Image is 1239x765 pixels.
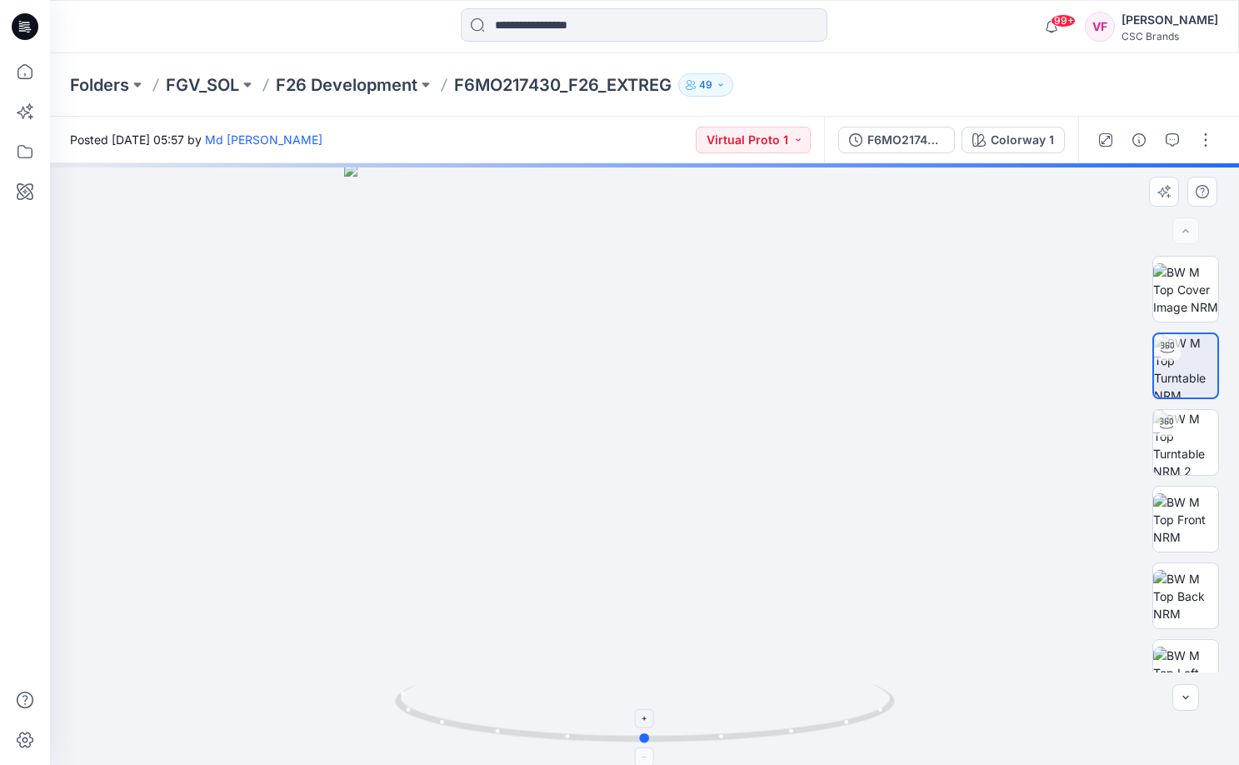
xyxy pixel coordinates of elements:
img: BW M Top Back NRM [1153,570,1218,622]
div: VF [1085,12,1115,42]
div: [PERSON_NAME] [1122,10,1218,30]
button: Details [1126,127,1152,153]
a: Folders [70,73,129,97]
img: BW M Top Turntable NRM [1154,334,1217,397]
div: Colorway 1 [991,131,1054,149]
img: BW M Top Turntable NRM 2 [1153,410,1218,475]
button: 49 [678,73,733,97]
a: F26 Development [276,73,417,97]
div: F6MO217430_F26_EXTREG_VP1 [867,131,944,149]
button: F6MO217430_F26_EXTREG_VP1 [838,127,955,153]
div: CSC Brands [1122,30,1218,42]
a: FGV_SOL [166,73,239,97]
span: 99+ [1051,14,1076,27]
p: 49 [699,76,712,94]
button: Colorway 1 [962,127,1065,153]
p: F6MO217430_F26_EXTREG [454,73,672,97]
a: Md [PERSON_NAME] [205,132,322,147]
img: BW M Top Cover Image NRM [1153,263,1218,316]
span: Posted [DATE] 05:57 by [70,131,322,148]
img: BW M Top Front NRM [1153,493,1218,546]
img: BW M Top Left NRM [1153,647,1218,699]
